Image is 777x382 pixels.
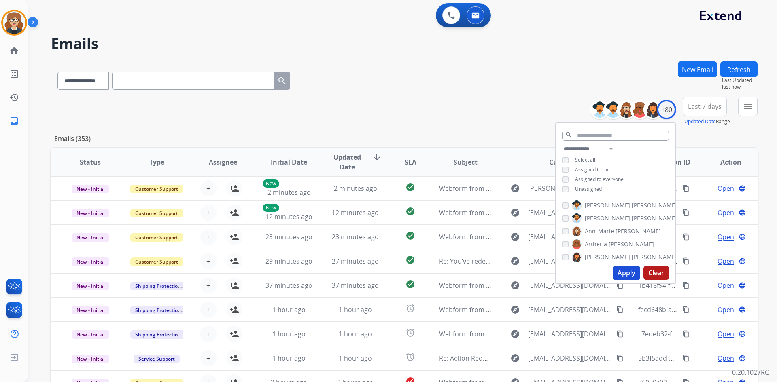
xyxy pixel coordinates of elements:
[272,305,306,314] span: 1 hour ago
[405,279,415,289] mat-icon: check_circle
[684,118,716,125] button: Updated Date
[549,157,581,167] span: Customer
[206,208,210,217] span: +
[682,185,690,192] mat-icon: content_copy
[510,208,520,217] mat-icon: explore
[339,305,372,314] span: 1 hour ago
[271,157,307,167] span: Initial Date
[575,186,602,192] span: Unassigned
[130,209,183,217] span: Customer Support
[528,305,611,314] span: [EMAIL_ADDRESS][DOMAIN_NAME]
[9,46,19,55] mat-icon: home
[585,240,607,248] span: Artheria
[72,355,109,363] span: New - Initial
[134,355,180,363] span: Service Support
[130,233,183,242] span: Customer Support
[683,97,727,116] button: Last 7 days
[691,148,758,176] th: Action
[200,205,217,221] button: +
[510,232,520,242] mat-icon: explore
[439,354,755,363] span: Re: Action Required: You've been assigned a new service order: 6f443f07-78aa-45bc-9ee6-32b58b72e73c
[206,281,210,290] span: +
[616,355,624,362] mat-icon: content_copy
[739,185,746,192] mat-icon: language
[200,326,217,342] button: +
[739,282,746,289] mat-icon: language
[229,184,239,193] mat-icon: person_add
[439,257,580,266] span: Re: You’ve redeemed your Extend Virtual Card
[613,266,640,280] button: Apply
[528,281,611,290] span: [EMAIL_ADDRESS][DOMAIN_NAME]
[265,232,312,241] span: 23 minutes ago
[200,302,217,318] button: +
[718,256,734,266] span: Open
[334,184,377,193] span: 2 minutes ago
[72,282,109,290] span: New - Initial
[277,76,287,86] mat-icon: search
[3,11,25,34] img: avatar
[149,157,164,167] span: Type
[200,180,217,196] button: +
[718,208,734,217] span: Open
[528,329,611,339] span: [EMAIL_ADDRESS][DOMAIN_NAME]
[739,355,746,362] mat-icon: language
[51,134,94,144] p: Emails (353)
[206,184,210,193] span: +
[439,208,622,217] span: Webform from [EMAIL_ADDRESS][DOMAIN_NAME] on [DATE]
[72,330,109,339] span: New - Initial
[722,77,758,84] span: Last Updated:
[510,353,520,363] mat-icon: explore
[678,61,717,77] button: New Email
[332,257,379,266] span: 27 minutes ago
[743,101,753,111] mat-icon: menu
[575,176,624,183] span: Assigned to everyone
[229,208,239,217] mat-icon: person_add
[585,253,630,261] span: [PERSON_NAME]
[638,305,760,314] span: fecd648b-ad20-4c5a-a7ef-8911b693c3da
[263,179,279,188] p: New
[528,184,611,193] span: [PERSON_NAME][EMAIL_ADDRESS][DOMAIN_NAME]
[510,256,520,266] mat-icon: explore
[405,328,415,338] mat-icon: alarm
[229,305,239,314] mat-icon: person_add
[632,214,677,222] span: [PERSON_NAME]
[575,166,610,173] span: Assigned to me
[528,232,611,242] span: [EMAIL_ADDRESS][DOMAIN_NAME]
[616,227,661,235] span: [PERSON_NAME]
[528,208,611,217] span: [EMAIL_ADDRESS][DOMAIN_NAME]
[265,257,312,266] span: 29 minutes ago
[439,184,673,193] span: Webform from [PERSON_NAME][EMAIL_ADDRESS][DOMAIN_NAME] on [DATE]
[405,352,415,362] mat-icon: alarm
[682,233,690,241] mat-icon: content_copy
[718,305,734,314] span: Open
[638,281,759,290] span: 1b418f94-f80d-4d76-a5c0-ac632610f6b4
[454,157,478,167] span: Subject
[200,253,217,269] button: +
[739,306,746,313] mat-icon: language
[405,182,415,192] mat-icon: check_circle
[267,188,311,197] span: 2 minutes ago
[405,304,415,313] mat-icon: alarm
[632,253,677,261] span: [PERSON_NAME]
[718,232,734,242] span: Open
[200,229,217,245] button: +
[405,207,415,216] mat-icon: check_circle
[575,156,595,163] span: Select all
[688,105,722,108] span: Last 7 days
[9,93,19,102] mat-icon: history
[72,185,109,193] span: New - Initial
[229,281,239,290] mat-icon: person_add
[9,69,19,79] mat-icon: list_alt
[372,152,382,162] mat-icon: arrow_downward
[405,231,415,241] mat-icon: check_circle
[130,306,186,314] span: Shipping Protection
[638,329,761,338] span: c7edeb32-f761-41bc-bc75-9e4753bf3d5e
[130,185,183,193] span: Customer Support
[739,330,746,338] mat-icon: language
[439,329,622,338] span: Webform from [EMAIL_ADDRESS][DOMAIN_NAME] on [DATE]
[732,367,769,377] p: 0.20.1027RC
[265,281,312,290] span: 37 minutes ago
[51,36,758,52] h2: Emails
[638,354,761,363] span: 5b3f5add-b2e3-4820-bc2a-8e2a186ef153
[72,257,109,266] span: New - Initial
